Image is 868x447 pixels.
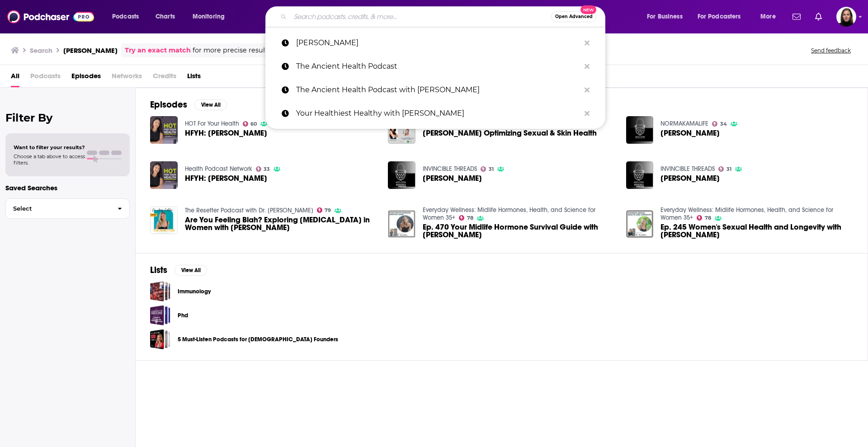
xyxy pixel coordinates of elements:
a: Immunology [150,281,170,301]
h3: Search [30,46,52,55]
button: View All [175,265,207,276]
a: The Ancient Health Podcast with [PERSON_NAME] [265,78,605,102]
span: [PERSON_NAME] [423,174,482,182]
a: Episodes [71,69,101,87]
span: Podcasts [30,69,61,87]
a: Health Podcast Network [185,165,252,173]
a: Dr. Amy Killen [660,174,720,182]
span: [PERSON_NAME] [660,129,720,137]
a: 31 [718,166,731,172]
button: open menu [754,9,787,24]
a: Ep. 470 Your Midlife Hormone Survival Guide with Dr. Amy Killen [423,223,615,239]
a: Phd [178,311,188,320]
span: Want to filter your results? [14,144,85,151]
span: Podcasts [112,10,139,23]
p: Your Healthiest Healthy with Samantha Harris [296,102,580,125]
a: 33 [256,166,270,172]
button: Select [5,198,130,219]
span: For Podcasters [698,10,741,23]
button: open menu [641,9,694,24]
a: INVINCIBLE THREADS [660,165,715,173]
button: open menu [186,9,236,24]
a: INVINCIBLE THREADS [423,165,477,173]
p: The Ancient Health Podcast [296,55,580,78]
a: All [11,69,19,87]
span: Select [6,206,110,212]
a: 78 [697,215,711,221]
button: Open AdvancedNew [551,11,597,22]
img: Podchaser - Follow, Share and Rate Podcasts [7,8,94,25]
a: ListsView All [150,264,207,276]
button: open menu [692,9,754,24]
a: Show notifications dropdown [789,9,804,24]
button: open menu [106,9,151,24]
a: Your Healthiest Healthy with [PERSON_NAME] [265,102,605,125]
a: Dr. Amy Killen [423,174,482,182]
button: Show profile menu [836,7,856,27]
span: Ep. 470 Your Midlife Hormone Survival Guide with [PERSON_NAME] [423,223,615,239]
h2: Episodes [150,99,187,110]
span: New [580,5,597,14]
span: 33 [264,167,270,171]
a: Ep. 245 Women's Sexual Health and Longevity with Dr. Amy Killen [660,223,853,239]
span: HFYH: [PERSON_NAME] [185,129,267,137]
a: 79 [317,207,331,213]
span: Credits [153,69,176,87]
input: Search podcasts, credits, & more... [290,9,551,24]
a: 60 [243,121,257,127]
img: Ep. 470 Your Midlife Hormone Survival Guide with Dr. Amy Killen [388,210,415,238]
a: Everyday Wellness: Midlife Hormones, Health, and Science for Women 35+ [660,206,833,221]
span: Lists [187,69,201,87]
span: 31 [726,167,731,171]
a: Dr Amy Killen Optimizing Sexual & Skin Health [423,129,597,137]
span: 78 [705,216,711,220]
button: Send feedback [808,47,854,54]
span: 60 [250,122,257,126]
span: HFYH: [PERSON_NAME] [185,174,267,182]
span: 31 [489,167,494,171]
a: [PERSON_NAME] [265,31,605,55]
img: User Profile [836,7,856,27]
span: More [760,10,776,23]
span: Open Advanced [555,14,593,19]
span: Charts [156,10,175,23]
img: HFYH: Dr. Amy Killen [150,116,178,144]
span: For Business [647,10,683,23]
span: Monitoring [193,10,225,23]
img: Dr. Amy Killen [388,161,415,189]
a: HFYH: Dr. Amy Killen [185,129,267,137]
span: 78 [467,216,473,220]
a: 31 [481,166,494,172]
div: Search podcasts, credits, & more... [274,6,614,27]
img: Dr. Amy Killen [626,116,654,144]
img: Dr. Amy Killen [626,161,654,189]
span: Networks [112,69,142,87]
a: 5 Must-Listen Podcasts for [DEMOGRAPHIC_DATA] Founders [178,334,338,344]
h2: Filter By [5,111,130,124]
p: dr. amy killen [296,31,580,55]
img: Are You Feeling Blah? Exploring Testosterone in Women with Dr. Amy Killen [150,207,178,234]
p: The Ancient Health Podcast with dr amy killen [296,78,580,102]
a: Phd [150,305,170,325]
img: Dr Amy Killen Optimizing Sexual & Skin Health [388,116,415,144]
span: for more precise results [193,45,271,56]
a: HOT For Your Health [185,120,239,127]
img: Ep. 245 Women's Sexual Health and Longevity with Dr. Amy Killen [626,210,654,238]
a: Try an exact match [125,45,191,56]
a: 5 Must-Listen Podcasts for Female Founders [150,329,170,349]
a: 78 [459,215,473,221]
img: HFYH: Dr. Amy Killen [150,161,178,189]
span: [PERSON_NAME] Optimizing Sexual & Skin Health [423,129,597,137]
a: Immunology [178,287,211,296]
